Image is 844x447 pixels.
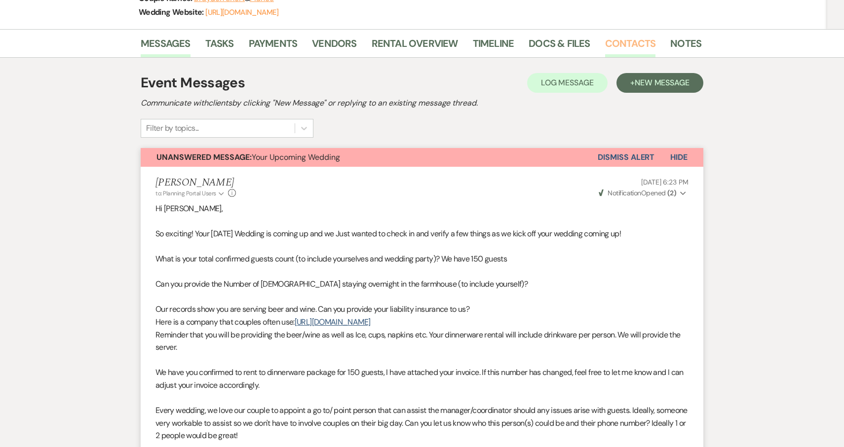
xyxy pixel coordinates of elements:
a: Messages [141,36,191,57]
a: [URL][DOMAIN_NAME] [205,7,278,17]
button: NotificationOpened (2) [597,188,689,198]
button: Dismiss Alert [598,148,654,167]
a: Timeline [473,36,514,57]
button: Unanswered Message:Your Upcoming Wedding [141,148,598,167]
span: [DATE] 6:23 PM [641,178,689,186]
a: Rental Overview [372,36,458,57]
span: Log Message [541,77,594,88]
strong: ( 2 ) [667,188,676,197]
p: We have you confirmed to rent to dinnerware package for 150 guests, I have attached your invoice.... [155,366,689,391]
span: Wedding Website: [139,7,205,17]
a: [URL][DOMAIN_NAME] [295,317,370,327]
span: New Message [635,77,690,88]
h1: Event Messages [141,73,245,93]
a: Vendors [312,36,356,57]
p: Our records show you are serving beer and wine. Can you provide your liability insurance to us? [155,303,689,316]
a: Notes [670,36,701,57]
span: Your Upcoming Wedding [156,152,340,162]
h5: [PERSON_NAME] [155,177,236,189]
button: to: Planning Portal Users [155,189,226,198]
button: Hide [654,148,703,167]
a: Payments [249,36,298,57]
button: +New Message [616,73,703,93]
p: So exciting! Your [DATE] Wedding is coming up and we Just wanted to check in and verify a few thi... [155,227,689,240]
p: What is your total confirmed guests count (to include yourselves and wedding party)? We have 150 ... [155,253,689,265]
p: Can you provide the Number of [DEMOGRAPHIC_DATA] staying overnight in the farmhouse (to include y... [155,278,689,291]
p: Hi [PERSON_NAME], [155,202,689,215]
div: Filter by topics... [146,122,199,134]
a: Contacts [605,36,656,57]
button: Log Message [527,73,608,93]
p: Here is a company that couples often use: [155,316,689,329]
span: to: Planning Portal Users [155,189,216,197]
span: Notification [608,188,641,197]
span: Opened [599,188,676,197]
span: Hide [670,152,688,162]
p: Every wedding, we love our couple to appoint a go to/ point person that can assist the manager/co... [155,404,689,442]
a: Docs & Files [529,36,590,57]
a: Tasks [205,36,234,57]
p: Reminder that you will be providing the beer/wine as well as Ice, cups, napkins etc. Your dinnerw... [155,329,689,354]
h2: Communicate with clients by clicking "New Message" or replying to an existing message thread. [141,97,703,109]
strong: Unanswered Message: [156,152,252,162]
